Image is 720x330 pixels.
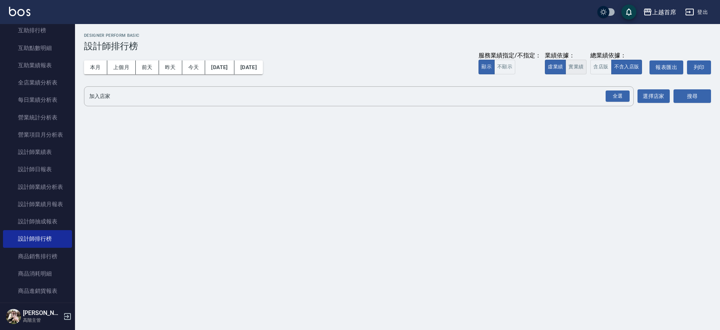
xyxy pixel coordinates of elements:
[3,143,72,161] a: 設計師業績表
[6,309,21,324] img: Person
[234,60,263,74] button: [DATE]
[3,39,72,57] a: 互助點數明細
[84,60,107,74] button: 本月
[590,60,611,74] button: 含店販
[3,282,72,300] a: 商品進銷貨報表
[3,161,72,178] a: 設計師日報表
[3,196,72,213] a: 設計師業績月報表
[3,74,72,91] a: 全店業績分析表
[3,300,72,317] a: 商品庫存表
[23,317,61,324] p: 高階主管
[545,52,586,60] div: 業績依據：
[9,7,30,16] img: Logo
[640,5,679,20] button: 上越首席
[3,91,72,108] a: 每日業績分析表
[478,52,541,60] div: 服務業績指定/不指定：
[23,309,61,317] h5: [PERSON_NAME]
[682,5,711,19] button: 登出
[494,60,515,74] button: 不顯示
[107,60,136,74] button: 上個月
[604,89,631,104] button: Open
[606,90,630,102] div: 全選
[3,213,72,230] a: 設計師抽成報表
[545,60,566,74] button: 虛業績
[3,22,72,39] a: 互助排行榜
[205,60,234,74] button: [DATE]
[590,52,646,60] div: 總業績依據：
[3,178,72,196] a: 設計師業績分析表
[136,60,159,74] button: 前天
[649,60,683,74] button: 報表匯出
[478,60,495,74] button: 顯示
[637,89,670,103] button: 選擇店家
[3,265,72,282] a: 商品消耗明細
[3,126,72,143] a: 營業項目月分析表
[159,60,182,74] button: 昨天
[611,60,642,74] button: 不含入店販
[621,5,636,20] button: save
[182,60,205,74] button: 今天
[87,90,619,103] input: 店家名稱
[3,230,72,247] a: 設計師排行榜
[565,60,586,74] button: 實業績
[3,57,72,74] a: 互助業績報表
[673,89,711,103] button: 搜尋
[84,33,711,38] h2: Designer Perform Basic
[3,109,72,126] a: 營業統計分析表
[3,248,72,265] a: 商品銷售排行榜
[84,41,711,51] h3: 設計師排行榜
[652,8,676,17] div: 上越首席
[687,60,711,74] button: 列印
